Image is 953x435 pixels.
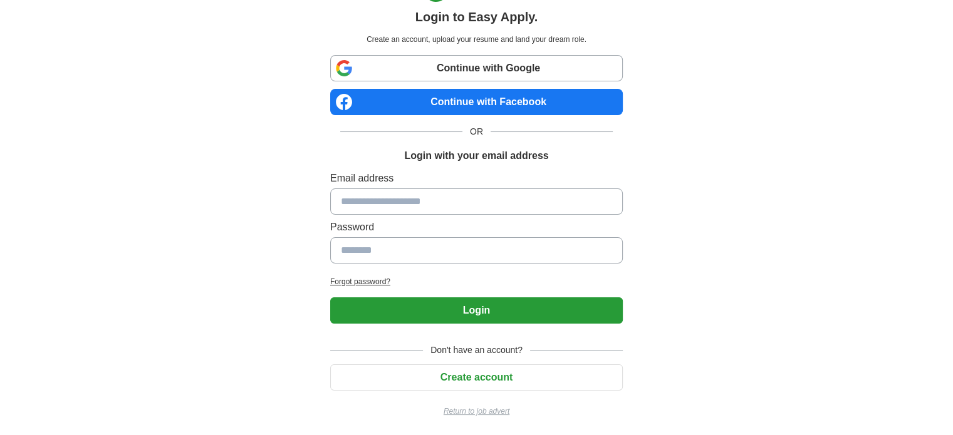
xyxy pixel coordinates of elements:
span: OR [462,125,491,138]
p: Create an account, upload your resume and land your dream role. [333,34,620,45]
span: Don't have an account? [423,344,530,357]
a: Forgot password? [330,276,623,287]
button: Create account [330,364,623,391]
h1: Login to Easy Apply. [415,8,538,26]
a: Return to job advert [330,406,623,417]
label: Password [330,220,623,235]
label: Email address [330,171,623,186]
a: Continue with Google [330,55,623,81]
a: Create account [330,372,623,382]
h1: Login with your email address [404,148,548,163]
button: Login [330,297,623,324]
a: Continue with Facebook [330,89,623,115]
